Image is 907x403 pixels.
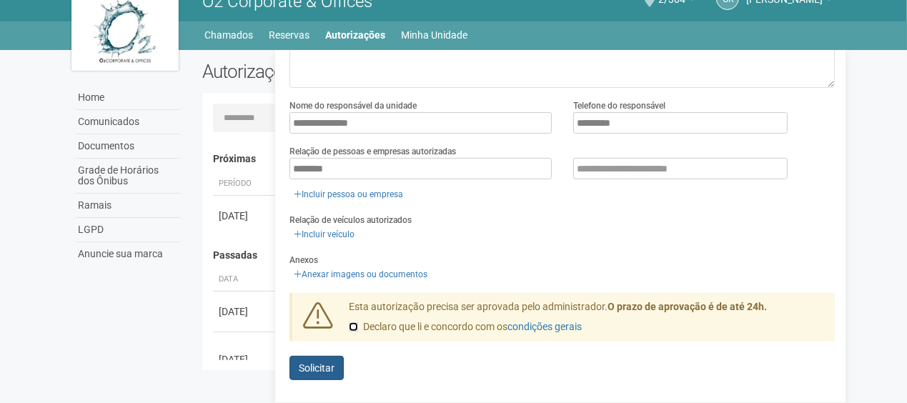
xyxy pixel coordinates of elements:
[289,254,318,267] label: Anexos
[213,172,277,196] th: Período
[213,250,826,261] h4: Passadas
[349,322,358,332] input: Declaro que li e concordo com oscondições gerais
[219,209,272,223] div: [DATE]
[75,134,181,159] a: Documentos
[289,267,432,282] a: Anexar imagens ou documentos
[289,99,417,112] label: Nome do responsável da unidade
[349,320,582,334] label: Declaro que li e concordo com os
[289,145,456,158] label: Relação de pessoas e empresas autorizadas
[219,304,272,319] div: [DATE]
[75,218,181,242] a: LGPD
[289,227,359,242] a: Incluir veículo
[573,99,665,112] label: Telefone do responsável
[75,194,181,218] a: Ramais
[75,86,181,110] a: Home
[213,154,826,164] h4: Próximas
[202,61,508,82] h2: Autorizações
[338,300,836,342] div: Esta autorização precisa ser aprovada pelo administrador.
[507,321,582,332] a: condições gerais
[289,214,412,227] label: Relação de veículos autorizados
[219,352,272,367] div: [DATE]
[213,268,277,292] th: Data
[402,25,468,45] a: Minha Unidade
[205,25,254,45] a: Chamados
[608,301,767,312] strong: O prazo de aprovação é de até 24h.
[269,25,310,45] a: Reservas
[326,25,386,45] a: Autorizações
[289,186,407,202] a: Incluir pessoa ou empresa
[75,110,181,134] a: Comunicados
[75,242,181,266] a: Anuncie sua marca
[75,159,181,194] a: Grade de Horários dos Ônibus
[289,356,344,380] button: Solicitar
[299,362,334,374] span: Solicitar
